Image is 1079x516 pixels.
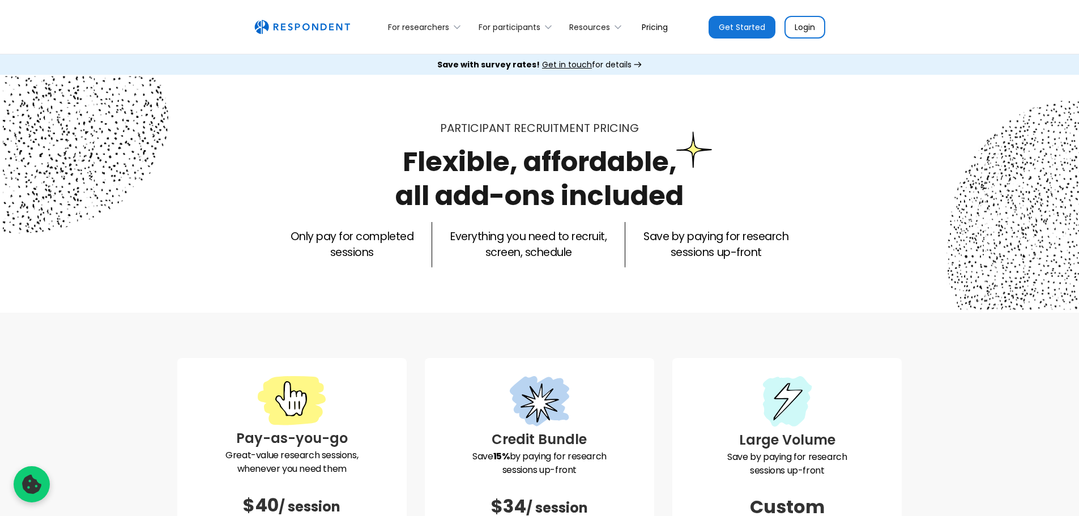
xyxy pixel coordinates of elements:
[643,229,788,261] p: Save by paying for research sessions up-front
[681,450,893,477] p: Save by paying for research sessions up-front
[254,20,350,35] a: home
[186,449,398,476] p: Great-value research sessions, whenever you need them
[440,120,590,136] span: Participant recruitment
[472,14,562,40] div: For participants
[186,428,398,449] h3: Pay-as-you-go
[388,22,449,33] div: For researchers
[784,16,825,39] a: Login
[593,120,639,136] span: PRICING
[437,59,540,70] strong: Save with survey rates!
[542,59,592,70] span: Get in touch
[382,14,472,40] div: For researchers
[563,14,633,40] div: Resources
[395,143,684,215] h1: Flexible, affordable, all add-ons included
[434,450,645,477] p: Save by paying for research sessions up-front
[569,22,610,33] div: Resources
[434,429,645,450] h3: Credit Bundle
[437,59,632,70] div: for details
[709,16,775,39] a: Get Started
[681,430,893,450] h3: Large Volume
[254,20,350,35] img: Untitled UI logotext
[479,22,540,33] div: For participants
[279,497,340,516] span: / session
[291,229,413,261] p: Only pay for completed sessions
[450,229,607,261] p: Everything you need to recruit, screen, schedule
[633,14,677,40] a: Pricing
[493,450,510,463] strong: 15%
